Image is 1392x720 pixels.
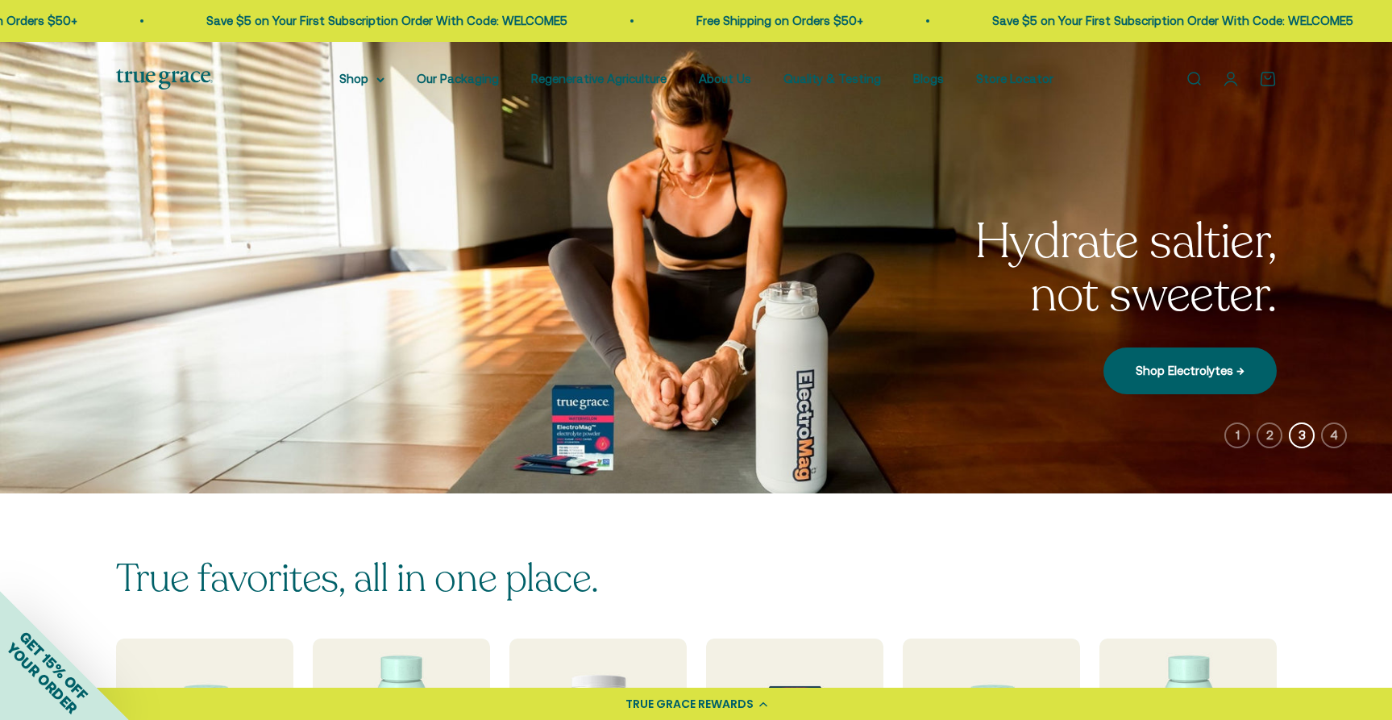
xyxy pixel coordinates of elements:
[1289,422,1315,448] button: 3
[699,72,751,85] a: About Us
[976,72,1053,85] a: Store Locator
[783,72,881,85] a: Quality & Testing
[913,72,944,85] a: Blogs
[417,72,499,85] a: Our Packaging
[694,14,861,27] a: Free Shipping on Orders $50+
[1321,422,1347,448] button: 4
[16,628,91,703] span: GET 15% OFF
[3,639,81,717] span: YOUR ORDER
[990,11,1351,31] p: Save $5 on Your First Subscription Order With Code: WELCOME5
[1103,348,1277,394] a: Shop Electrolytes →
[974,209,1276,328] split-lines: Hydrate saltier, not sweeter.
[531,72,667,85] a: Regenerative Agriculture
[116,552,599,605] split-lines: True favorites, all in one place.
[1257,422,1282,448] button: 2
[1224,422,1250,448] button: 1
[339,69,384,89] summary: Shop
[625,696,754,713] div: TRUE GRACE REWARDS
[204,11,565,31] p: Save $5 on Your First Subscription Order With Code: WELCOME5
